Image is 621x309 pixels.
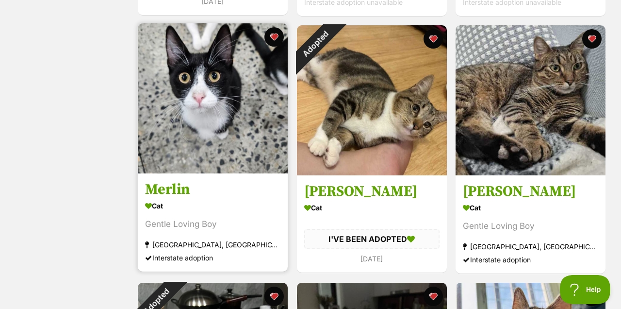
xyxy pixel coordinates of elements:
div: Cat [304,201,440,215]
div: Gentle Loving Boy [145,218,280,231]
div: Cat [463,201,598,215]
div: I'VE BEEN ADOPTED [304,229,440,249]
button: favourite [582,29,602,49]
div: Cat [145,199,280,213]
button: favourite [264,287,284,306]
a: Merlin Cat Gentle Loving Boy [GEOGRAPHIC_DATA], [GEOGRAPHIC_DATA] Interstate adoption favourite [138,173,288,272]
div: Interstate adoption [463,253,598,266]
button: favourite [423,287,442,306]
div: [GEOGRAPHIC_DATA], [GEOGRAPHIC_DATA] [463,240,598,253]
a: [PERSON_NAME] Cat Gentle Loving Boy [GEOGRAPHIC_DATA], [GEOGRAPHIC_DATA] Interstate adoption favo... [456,175,605,274]
h3: [PERSON_NAME] [304,182,440,201]
div: Adopted [283,12,348,76]
div: Interstate adoption [145,251,280,264]
h3: [PERSON_NAME] [463,182,598,201]
div: Gentle Loving Boy [463,220,598,233]
button: favourite [264,27,284,47]
iframe: Help Scout Beacon - Open [560,275,611,304]
img: Merlin [138,23,288,173]
div: [GEOGRAPHIC_DATA], [GEOGRAPHIC_DATA] [145,238,280,251]
img: Peter Pan [456,25,605,175]
h3: Merlin [145,180,280,199]
a: [PERSON_NAME] Cat I'VE BEEN ADOPTED [DATE] favourite [297,175,447,273]
a: Adopted [297,168,447,177]
button: favourite [423,29,442,49]
div: [DATE] [304,252,440,265]
img: Charlie [297,25,447,175]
